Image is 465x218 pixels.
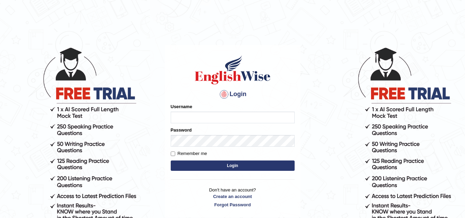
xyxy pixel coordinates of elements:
[171,187,295,208] p: Don't have an account?
[171,152,175,156] input: Remember me
[171,89,295,100] h4: Login
[171,193,295,200] a: Create an account
[193,54,272,85] img: Logo of English Wise sign in for intelligent practice with AI
[171,201,295,208] a: Forgot Password
[171,160,295,171] button: Login
[171,150,207,157] label: Remember me
[171,103,192,110] label: Username
[171,127,192,133] label: Password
